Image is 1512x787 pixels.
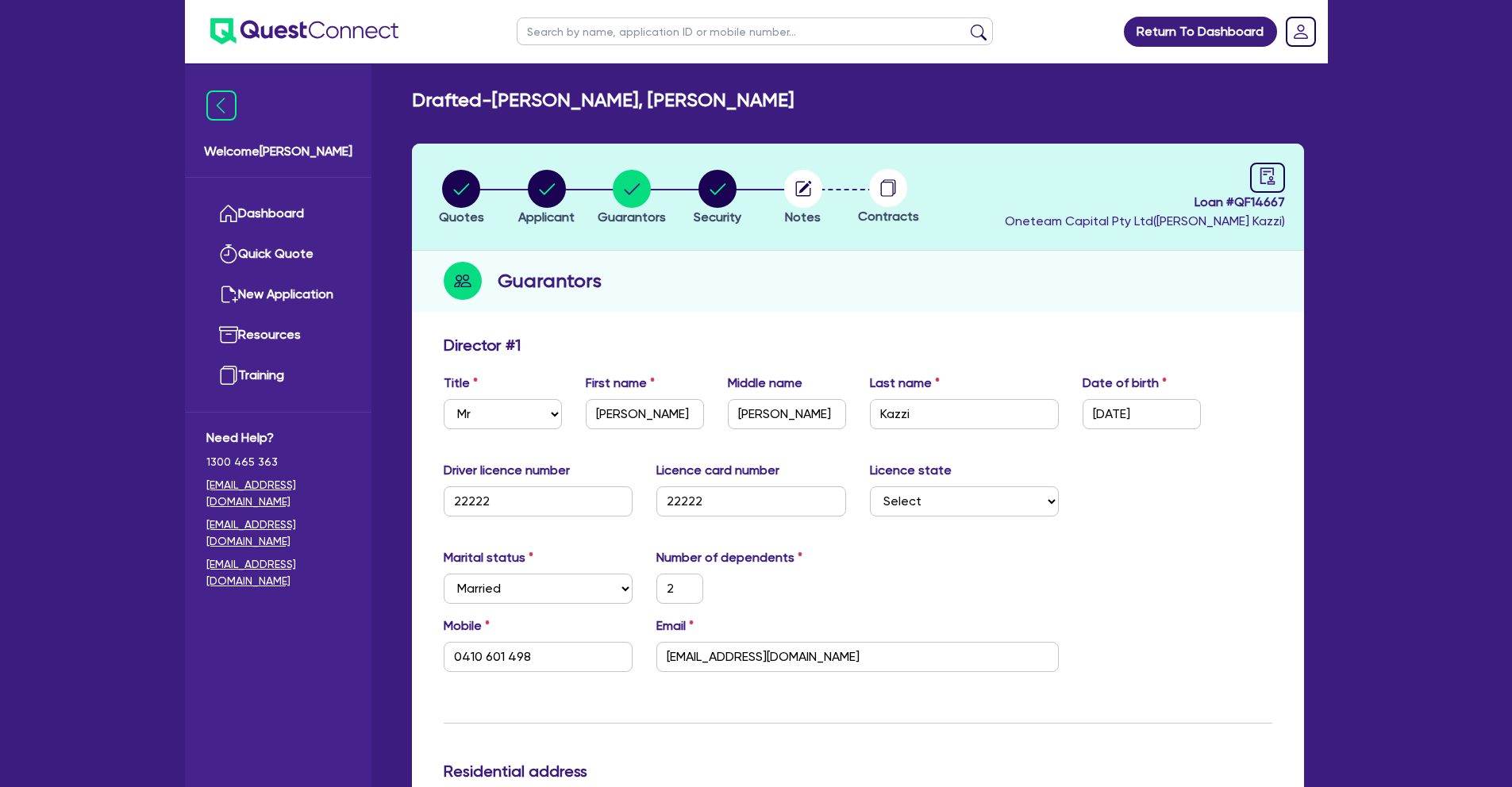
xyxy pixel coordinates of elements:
[785,209,821,225] span: Notes
[438,169,485,228] button: Quotes
[444,616,490,635] label: Mobile
[1250,163,1285,193] a: audit
[1259,167,1276,185] span: audit
[1083,399,1201,429] input: DD / MM / YYYY
[219,285,238,304] img: new-application
[656,616,694,635] label: Email
[206,428,350,447] span: Need Help?
[1124,17,1277,47] a: Return To Dashboard
[206,516,350,550] a: [EMAIL_ADDRESS][DOMAIN_NAME]
[444,548,533,567] label: Marital status
[412,89,794,112] h2: Drafted - [PERSON_NAME], [PERSON_NAME]
[517,169,575,228] button: Applicant
[206,194,350,234] a: Dashboard
[870,374,940,393] label: Last name
[206,556,350,589] a: [EMAIL_ADDRESS][DOMAIN_NAME]
[439,209,484,225] span: Quotes
[204,142,352,161] span: Welcome [PERSON_NAME]
[858,209,919,224] span: Contracts
[206,355,350,396] a: Training
[728,374,802,393] label: Middle name
[1280,11,1322,52] a: Dropdown toggle
[656,548,802,567] label: Number of dependents
[444,762,1272,781] h3: Residential address
[444,262,482,300] img: step-icon
[206,454,350,470] span: 1300 465 363
[219,325,238,344] img: resources
[518,209,575,225] span: Applicant
[517,17,993,45] input: Search by name, application ID or mobile number...
[206,274,350,315] a: New Application
[444,336,521,355] h3: Director # 1
[444,461,570,480] label: Driver licence number
[586,374,655,393] label: First name
[598,209,666,225] span: Guarantors
[783,169,823,228] button: Notes
[219,366,238,385] img: training
[597,169,667,228] button: Guarantors
[206,315,350,355] a: Resources
[219,244,238,263] img: quick-quote
[693,169,742,228] button: Security
[444,374,478,393] label: Title
[206,90,237,121] img: icon-menu-close
[206,234,350,274] a: Quick Quote
[210,18,398,44] img: quest-connect-logo-blue
[656,461,779,480] label: Licence card number
[1005,193,1285,212] span: Loan # QF14667
[498,267,602,295] h2: Guarantors
[870,461,952,480] label: Licence state
[1083,374,1167,393] label: Date of birth
[206,477,350,510] a: [EMAIL_ADDRESS][DOMAIN_NAME]
[694,209,741,225] span: Security
[1005,213,1285,228] span: Oneteam Capital Pty Ltd ( [PERSON_NAME] Kazzi )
